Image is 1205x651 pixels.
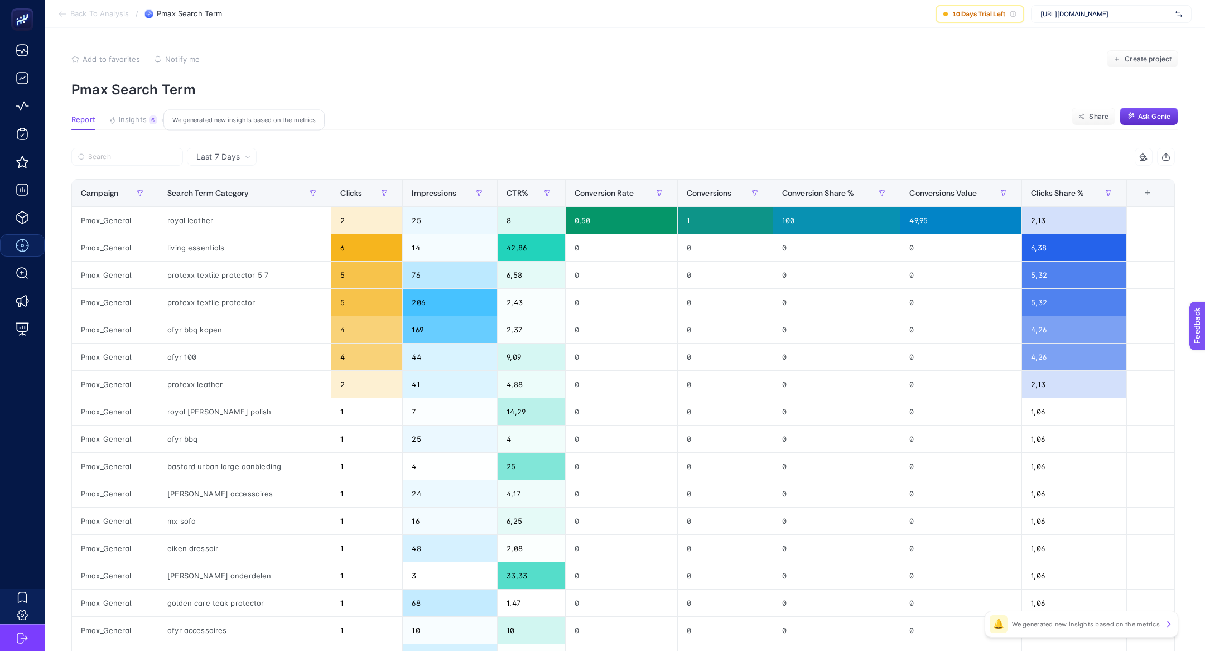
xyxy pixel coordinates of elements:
[678,371,773,398] div: 0
[1137,189,1158,197] div: +
[331,562,402,589] div: 1
[678,426,773,452] div: 0
[158,508,331,534] div: mx sofa
[498,590,565,616] div: 1,47
[331,316,402,343] div: 4
[331,371,402,398] div: 2
[900,453,1021,480] div: 0
[412,189,456,197] span: Impressions
[773,508,900,534] div: 0
[158,453,331,480] div: bastard urban large aanbieding
[566,590,677,616] div: 0
[158,371,331,398] div: protexx leather
[403,398,497,425] div: 7
[1040,9,1171,18] span: [URL][DOMAIN_NAME]
[498,562,565,589] div: 33,33
[678,289,773,316] div: 0
[507,189,528,197] span: CTR%
[773,426,900,452] div: 0
[773,480,900,507] div: 0
[773,234,900,261] div: 0
[990,615,1008,633] div: 🔔
[900,590,1021,616] div: 0
[782,189,855,197] span: Conversion Share %
[331,398,402,425] div: 1
[678,617,773,644] div: 0
[1022,207,1126,234] div: 2,13
[331,617,402,644] div: 1
[331,535,402,562] div: 1
[498,535,565,562] div: 2,08
[1175,8,1182,20] img: svg%3e
[72,617,158,644] div: Pmax_General
[566,371,677,398] div: 0
[900,508,1021,534] div: 0
[119,115,147,124] span: Insights
[72,535,158,562] div: Pmax_General
[1120,108,1178,126] button: Ask Genie
[340,189,362,197] span: Clicks
[498,453,565,480] div: 25
[158,480,331,507] div: [PERSON_NAME] accessoires
[1022,316,1126,343] div: 4,26
[7,3,42,12] span: Feedback
[72,289,158,316] div: Pmax_General
[566,480,677,507] div: 0
[773,344,900,370] div: 0
[566,344,677,370] div: 0
[498,508,565,534] div: 6,25
[566,316,677,343] div: 0
[331,426,402,452] div: 1
[72,508,158,534] div: Pmax_General
[1089,112,1108,121] span: Share
[498,480,565,507] div: 4,17
[566,289,677,316] div: 0
[498,426,565,452] div: 4
[566,426,677,452] div: 0
[72,453,158,480] div: Pmax_General
[952,9,1005,18] span: 10 Days Trial Left
[158,262,331,288] div: protexx textile protector 5 7
[678,535,773,562] div: 0
[498,207,565,234] div: 8
[72,480,158,507] div: Pmax_General
[566,535,677,562] div: 0
[403,344,497,370] div: 44
[900,426,1021,452] div: 0
[678,562,773,589] div: 0
[331,453,402,480] div: 1
[900,234,1021,261] div: 0
[678,316,773,343] div: 0
[331,508,402,534] div: 1
[1022,590,1126,616] div: 1,06
[900,316,1021,343] div: 0
[678,262,773,288] div: 0
[403,508,497,534] div: 16
[88,153,176,161] input: Search
[900,398,1021,425] div: 0
[158,344,331,370] div: ofyr 100
[72,234,158,261] div: Pmax_General
[403,562,497,589] div: 3
[331,207,402,234] div: 2
[1022,535,1126,562] div: 1,06
[678,234,773,261] div: 0
[900,262,1021,288] div: 0
[403,371,497,398] div: 41
[331,590,402,616] div: 1
[498,316,565,343] div: 2,37
[900,535,1021,562] div: 0
[566,453,677,480] div: 0
[331,289,402,316] div: 5
[70,9,129,18] span: Back To Analysis
[403,289,497,316] div: 206
[154,55,200,64] button: Notify me
[566,617,677,644] div: 0
[72,316,158,343] div: Pmax_General
[403,234,497,261] div: 14
[1022,562,1126,589] div: 1,06
[1107,50,1178,68] button: Create project
[157,9,222,18] span: Pmax Search Term
[498,344,565,370] div: 9,09
[331,480,402,507] div: 1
